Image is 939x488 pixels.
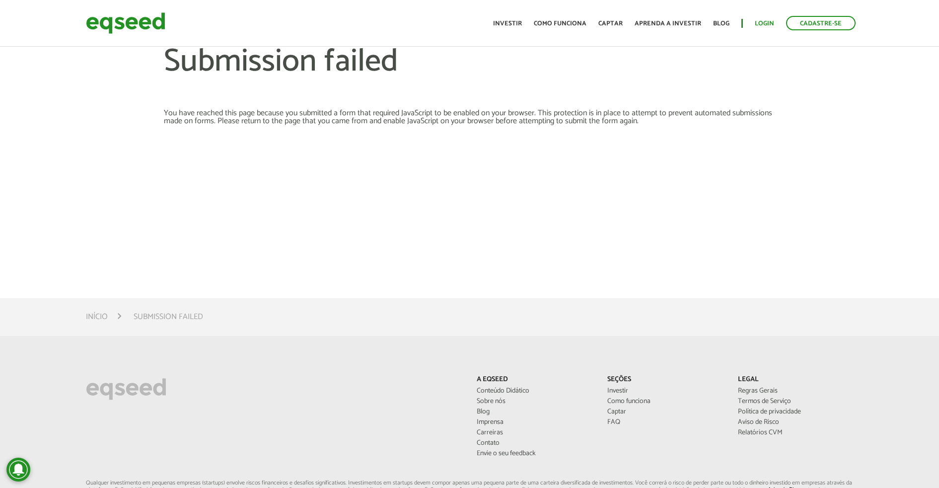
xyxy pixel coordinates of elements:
img: EqSeed Logo [86,376,166,403]
a: Imprensa [477,419,592,426]
a: Como funciona [607,398,723,405]
a: Blog [477,408,592,415]
a: Login [755,20,774,27]
p: Legal [738,376,854,384]
img: EqSeed [86,10,165,36]
a: Cadastre-se [786,16,856,30]
a: FAQ [607,419,723,426]
a: Regras Gerais [738,388,854,395]
a: Blog [713,20,729,27]
li: Submission failed [134,310,203,324]
a: Termos de Serviço [738,398,854,405]
p: A EqSeed [477,376,592,384]
a: Como funciona [534,20,586,27]
h1: Submission failed [164,45,775,109]
a: Início [86,313,108,321]
a: Política de privacidade [738,408,854,415]
div: You have reached this page because you submitted a form that required JavaScript to be enabled on... [164,109,775,125]
a: Aprenda a investir [635,20,701,27]
a: Aviso de Risco [738,419,854,426]
a: Investir [607,388,723,395]
p: Seções [607,376,723,384]
a: Envie o seu feedback [477,450,592,457]
a: Captar [607,408,723,415]
a: Sobre nós [477,398,592,405]
a: Carreiras [477,429,592,436]
a: Investir [493,20,522,27]
a: Contato [477,440,592,447]
a: Conteúdo Didático [477,388,592,395]
a: Captar [598,20,623,27]
a: Relatórios CVM [738,429,854,436]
